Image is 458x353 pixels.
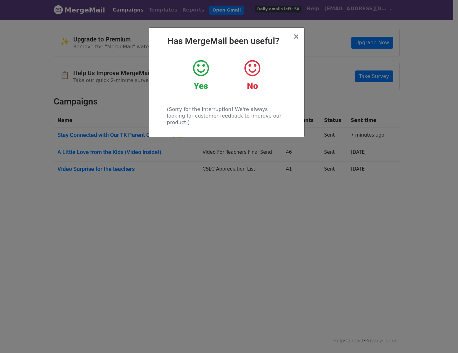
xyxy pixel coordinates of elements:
strong: Yes [194,81,208,91]
strong: No [247,81,258,91]
span: × [293,32,299,41]
h2: Has MergeMail been useful? [154,36,299,46]
iframe: Chat Widget [427,323,458,353]
a: Yes [180,59,222,91]
p: (Sorry for the interruption! We're always looking for customer feedback to improve our product.) [167,106,286,126]
a: No [231,59,273,91]
button: Close [293,33,299,40]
